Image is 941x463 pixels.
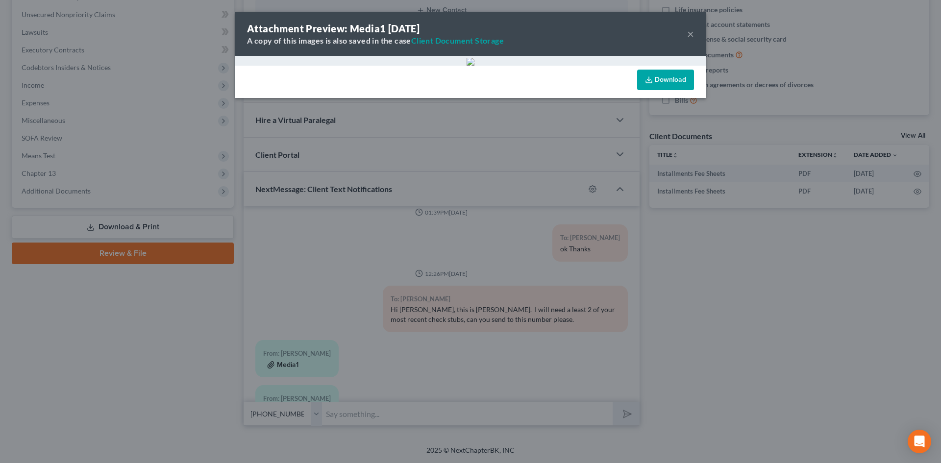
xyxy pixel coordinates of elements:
a: Client Document Storage [411,36,504,45]
div: A copy of this images is also saved in the case [247,35,504,46]
button: × [687,28,694,40]
div: Open Intercom Messenger [908,430,931,453]
strong: Attachment Preview: Media1 [DATE] [247,23,420,34]
img: df1a0ba6-1601-4415-becd-2d396e0e2961.png [467,58,474,66]
a: Download [637,70,694,90]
